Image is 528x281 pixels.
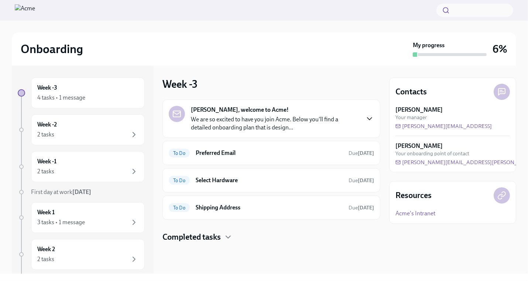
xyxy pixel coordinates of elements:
[395,106,443,114] strong: [PERSON_NAME]
[37,94,85,102] div: 4 tasks • 1 message
[21,42,83,56] h2: Onboarding
[37,218,85,226] div: 3 tasks • 1 message
[162,77,198,91] h3: Week -3
[196,204,343,212] h6: Shipping Address
[395,209,435,218] a: Acme's Intranet
[191,106,289,114] strong: [PERSON_NAME], welcome to Acme!
[358,205,374,211] strong: [DATE]
[169,150,190,156] span: To Do
[358,177,374,184] strong: [DATE]
[395,142,443,150] strong: [PERSON_NAME]
[72,188,91,195] strong: [DATE]
[18,239,145,270] a: Week 22 tasks
[493,42,507,56] h3: 6%
[349,205,374,211] span: Due
[162,232,221,243] h4: Completed tasks
[191,115,359,132] p: We are so excited to have you join Acme. Below you'll find a detailed onboarding plan that is des...
[18,151,145,182] a: Week -12 tasks
[37,121,57,129] h6: Week -2
[196,149,343,157] h6: Preferred Email
[169,147,374,159] a: To DoPreferred EmailDue[DATE]
[162,232,380,243] div: Completed tasks
[395,190,432,201] h4: Resources
[31,188,91,195] span: First day at work
[37,157,56,166] h6: Week -1
[349,204,374,211] span: August 17th, 2025 06:00
[37,245,55,253] h6: Week 2
[395,122,492,130] a: [PERSON_NAME][EMAIL_ADDRESS]
[18,202,145,233] a: Week 13 tasks • 1 message
[18,188,145,196] a: First day at work[DATE]
[395,86,427,97] h4: Contacts
[169,205,190,211] span: To Do
[37,208,55,216] h6: Week 1
[395,114,427,121] span: Your manager
[349,177,374,184] span: Due
[349,150,374,156] span: Due
[37,131,54,139] div: 2 tasks
[196,176,343,184] h6: Select Hardware
[37,84,57,92] h6: Week -3
[18,114,145,145] a: Week -22 tasks
[15,4,35,16] img: Acme
[169,174,374,186] a: To DoSelect HardwareDue[DATE]
[413,41,445,49] strong: My progress
[358,150,374,156] strong: [DATE]
[395,150,469,157] span: Your onboarding point of contact
[169,202,374,214] a: To DoShipping AddressDue[DATE]
[169,178,190,183] span: To Do
[37,167,54,176] div: 2 tasks
[18,77,145,108] a: Week -34 tasks • 1 message
[37,255,54,263] div: 2 tasks
[349,150,374,157] span: August 17th, 2025 06:00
